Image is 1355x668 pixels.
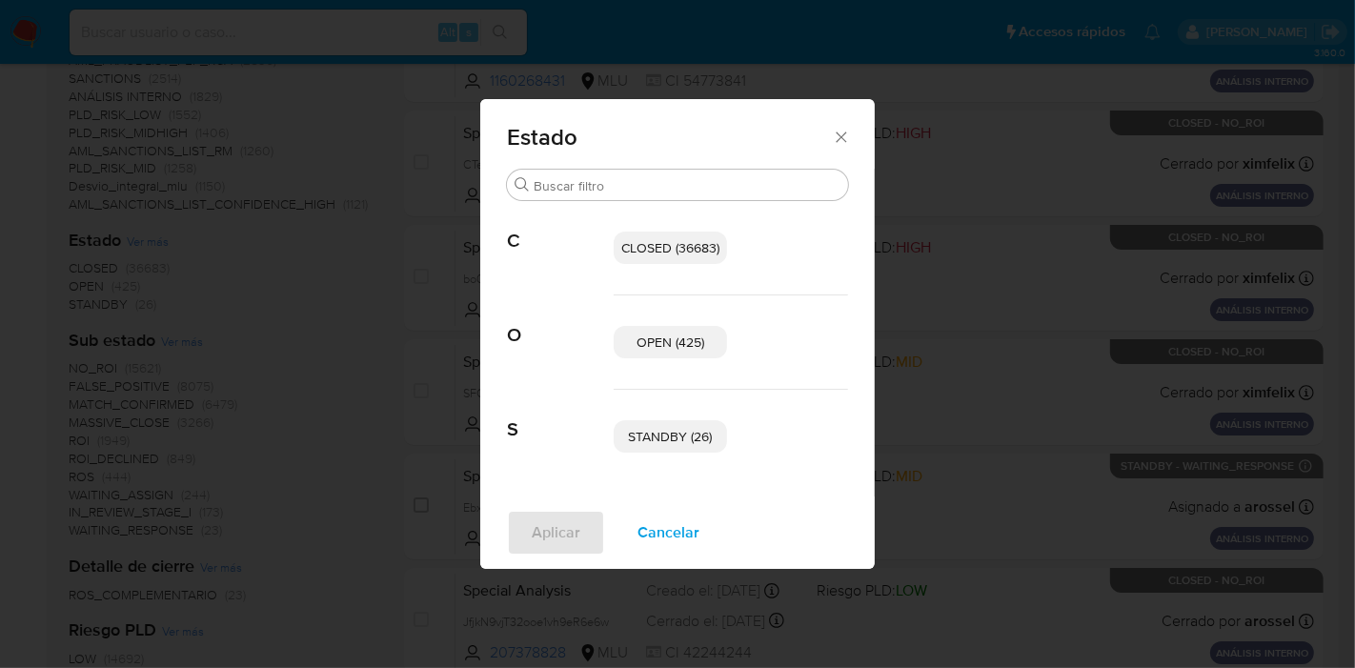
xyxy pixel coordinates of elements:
[637,333,704,352] span: OPEN (425)
[613,510,724,556] button: Cancelar
[637,512,699,554] span: Cancelar
[534,177,840,194] input: Buscar filtro
[507,295,614,347] span: O
[507,201,614,253] span: C
[515,177,530,192] button: Buscar
[621,238,719,257] span: CLOSED (36683)
[832,128,849,145] button: Cerrar
[629,427,713,446] span: STANDBY (26)
[614,326,727,358] div: OPEN (425)
[507,390,614,441] span: S
[507,126,832,149] span: Estado
[614,420,727,453] div: STANDBY (26)
[614,232,727,264] div: CLOSED (36683)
